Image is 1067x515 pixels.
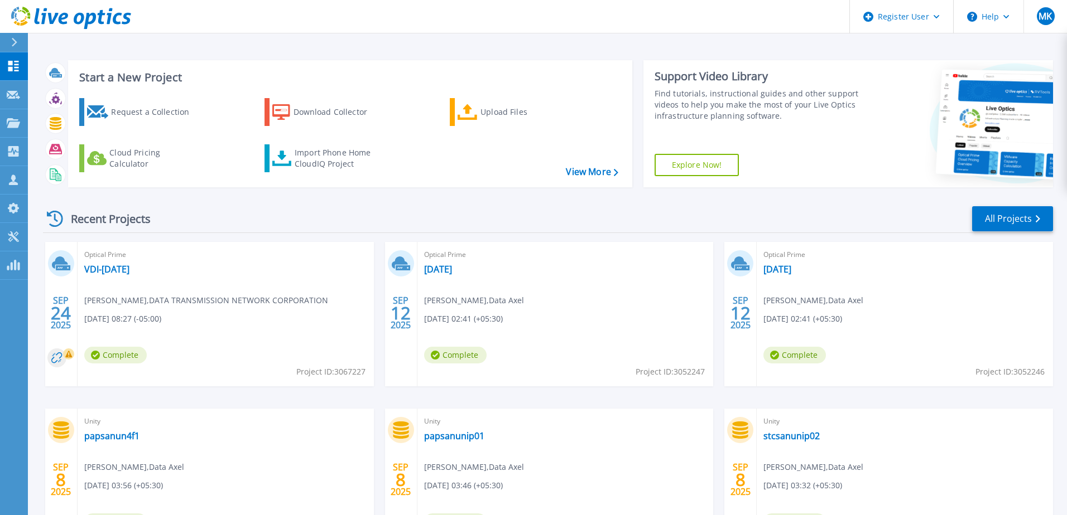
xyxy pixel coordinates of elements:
span: Project ID: 3067227 [296,366,366,378]
span: Complete [84,347,147,363]
span: 12 [730,308,751,318]
span: [DATE] 03:46 (+05:30) [424,479,503,492]
span: Optical Prime [763,249,1046,261]
span: Complete [763,347,826,363]
div: SEP 2025 [730,459,751,500]
a: papsanun4f1 [84,430,140,441]
a: papsanunip01 [424,430,484,441]
a: Cloud Pricing Calculator [79,144,204,172]
div: Find tutorials, instructional guides and other support videos to help you make the most of your L... [655,88,863,122]
span: 12 [391,308,411,318]
span: MK [1039,12,1052,21]
div: Recent Projects [43,205,166,232]
span: Optical Prime [424,249,707,261]
span: 8 [736,475,746,484]
a: Explore Now! [655,154,739,176]
a: [DATE] [763,264,791,275]
div: SEP 2025 [50,459,71,500]
span: Project ID: 3052247 [636,366,705,378]
span: [PERSON_NAME] , Data Axel [763,294,863,307]
span: [PERSON_NAME] , Data Axel [424,294,524,307]
span: Complete [424,347,487,363]
span: [DATE] 08:27 (-05:00) [84,313,161,325]
span: Unity [424,415,707,427]
div: SEP 2025 [730,293,751,333]
div: Support Video Library [655,69,863,84]
span: [PERSON_NAME] , Data Axel [763,461,863,473]
a: Upload Files [450,98,574,126]
a: Download Collector [265,98,389,126]
span: [DATE] 02:41 (+05:30) [424,313,503,325]
span: Optical Prime [84,249,367,261]
div: Cloud Pricing Calculator [109,147,199,169]
span: 8 [56,475,66,484]
span: [PERSON_NAME] , Data Axel [84,461,184,473]
span: [DATE] 02:41 (+05:30) [763,313,842,325]
a: View More [566,167,618,177]
span: Unity [84,415,367,427]
a: VDI-[DATE] [84,264,129,275]
div: SEP 2025 [390,293,411,333]
span: [PERSON_NAME] , DATA TRANSMISSION NETWORK CORPORATION [84,294,328,307]
a: [DATE] [424,264,452,275]
span: [PERSON_NAME] , Data Axel [424,461,524,473]
span: [DATE] 03:32 (+05:30) [763,479,842,492]
h3: Start a New Project [79,71,618,84]
a: stcsanunip02 [763,430,820,441]
div: Upload Files [480,101,570,123]
span: 8 [396,475,406,484]
a: All Projects [972,206,1053,231]
div: SEP 2025 [390,459,411,500]
div: Download Collector [294,101,383,123]
span: 24 [51,308,71,318]
span: Unity [763,415,1046,427]
span: Project ID: 3052246 [975,366,1045,378]
div: SEP 2025 [50,293,71,333]
a: Request a Collection [79,98,204,126]
div: Import Phone Home CloudIQ Project [295,147,382,169]
span: [DATE] 03:56 (+05:30) [84,479,163,492]
div: Request a Collection [111,101,200,123]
